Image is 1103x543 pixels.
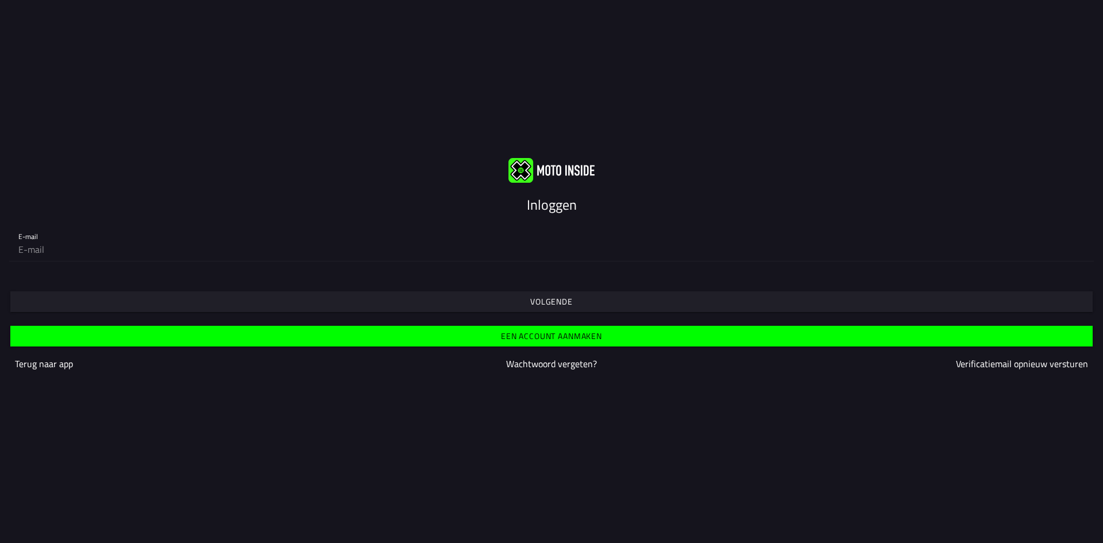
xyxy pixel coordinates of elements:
input: E-mail [18,238,1085,261]
ion-text: Inloggen [527,194,577,215]
ion-button: Een account aanmaken [10,326,1093,346]
a: Verificatiemail opnieuw versturen [956,357,1088,371]
ion-text: Volgende [530,298,573,306]
a: Terug naar app [15,357,73,371]
a: Wachtwoord vergeten? [506,357,597,371]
